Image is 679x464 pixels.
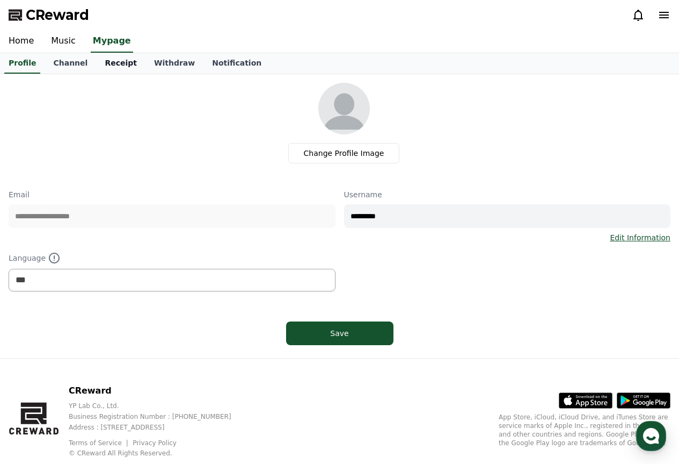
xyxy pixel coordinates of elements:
a: Profile [4,53,40,74]
span: Messages [89,358,121,366]
a: Music [42,30,84,53]
a: Withdraw [145,53,203,74]
p: Address : [STREET_ADDRESS] [69,423,249,432]
a: CReward [9,6,89,24]
a: Home [3,341,71,368]
span: Home [27,357,46,366]
img: profile_image [318,83,370,134]
label: Change Profile Image [288,143,400,163]
a: Channel [45,53,96,74]
a: Privacy Policy [133,439,177,447]
p: Email [9,189,335,200]
p: App Store, iCloud, iCloud Drive, and iTunes Store are service marks of Apple Inc., registered in ... [499,413,670,447]
a: Messages [71,341,138,368]
a: Settings [138,341,206,368]
p: YP Lab Co., Ltd. [69,402,249,410]
p: CReward [69,384,249,397]
a: Mypage [91,30,133,53]
span: Settings [159,357,185,366]
button: Save [286,322,393,345]
div: Save [308,328,372,339]
p: Username [344,189,671,200]
span: CReward [26,6,89,24]
a: Notification [203,53,270,74]
a: Edit Information [610,232,670,243]
a: Terms of Service [69,439,130,447]
p: Business Registration Number : [PHONE_NUMBER] [69,412,249,421]
p: © CReward All Rights Reserved. [69,449,249,458]
a: Receipt [96,53,145,74]
p: Language [9,252,335,265]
